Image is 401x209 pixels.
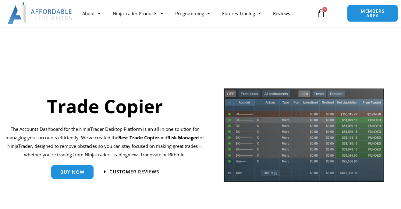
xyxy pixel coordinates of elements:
nav: Menu [76,6,313,20]
span: MEMBERS AREA [353,9,392,18]
a: Programming [169,6,216,20]
strong: Risk Manager [167,134,198,141]
p: The Accounts Dashboard for the NinjaTrader Desktop Platform is an all in one solution for managin... [5,125,205,159]
span: Buy Now [60,170,84,174]
h1: Trade Copier [5,93,205,119]
img: tradecopier | Affordable Indicators – NinjaTrader [223,88,385,186]
span: 0 [322,7,327,12]
b: Best Trade Copier [118,134,159,141]
a: 0 [307,5,334,22]
a: Futures Trading [216,6,267,20]
img: LogoAI | Affordable Indicators – NinjaTrader [7,2,73,24]
a: Reviews [267,6,296,20]
a: Buy Now [51,165,94,179]
a: NinjaTrader Products [107,6,169,20]
span: Customer Reviews [109,169,159,174]
a: Customer Reviews [104,169,159,174]
a: About [76,6,107,20]
a: MEMBERS AREA [347,5,398,22]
